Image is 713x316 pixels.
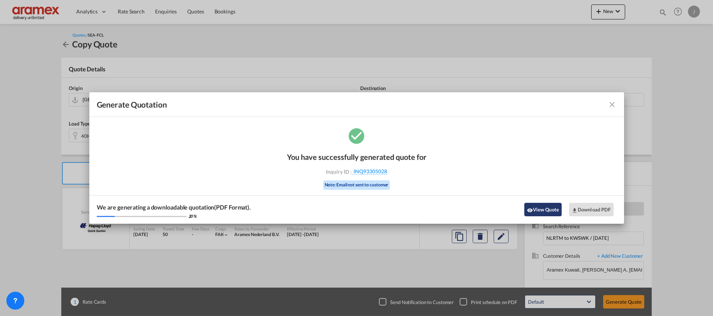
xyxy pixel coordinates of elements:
[323,180,390,190] div: Note: Email not sent to customer
[527,207,533,213] md-icon: icon-eye
[287,152,426,161] div: You have successfully generated quote for
[188,213,197,219] div: 20 %
[97,100,167,109] span: Generate Quotation
[89,92,624,224] md-dialog: Generate Quotation You ...
[352,168,387,175] span: INQ93305028
[313,168,400,175] div: Inquiry ID :
[524,203,562,216] button: icon-eyeView Quote
[608,100,617,109] md-icon: icon-close fg-AAA8AD cursor m-0
[347,126,366,145] md-icon: icon-checkbox-marked-circle
[572,207,578,213] md-icon: icon-download
[97,203,251,211] div: We are generating a downloadable quotation(PDF Format).
[569,203,614,216] button: Download PDF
